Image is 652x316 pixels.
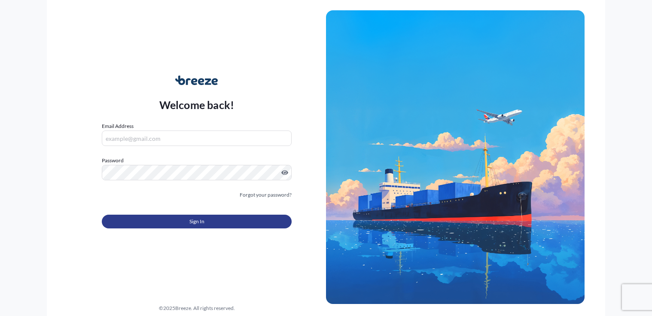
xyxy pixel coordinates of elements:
[102,131,292,146] input: example@gmail.com
[102,156,292,165] label: Password
[189,217,204,226] span: Sign In
[102,122,134,131] label: Email Address
[159,98,235,112] p: Welcome back!
[326,10,585,304] img: Ship illustration
[102,215,292,228] button: Sign In
[240,191,292,199] a: Forgot your password?
[281,169,288,176] button: Show password
[67,304,326,313] div: © 2025 Breeze. All rights reserved.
